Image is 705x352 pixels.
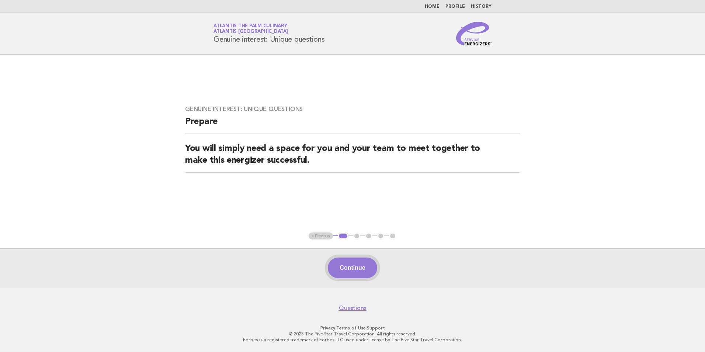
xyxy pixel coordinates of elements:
[367,325,385,331] a: Support
[185,106,520,113] h3: Genuine interest: Unique questions
[185,116,520,134] h2: Prepare
[127,331,578,337] p: © 2025 The Five Star Travel Corporation. All rights reserved.
[328,258,377,278] button: Continue
[339,304,367,312] a: Questions
[185,143,520,173] h2: You will simply need a space for you and your team to meet together to make this energizer succes...
[213,30,288,34] span: Atlantis [GEOGRAPHIC_DATA]
[320,325,335,331] a: Privacy
[213,24,325,43] h1: Genuine interest: Unique questions
[213,24,288,34] a: Atlantis The Palm CulinaryAtlantis [GEOGRAPHIC_DATA]
[456,22,492,45] img: Service Energizers
[127,325,578,331] p: · ·
[445,4,465,9] a: Profile
[127,337,578,343] p: Forbes is a registered trademark of Forbes LLC used under license by The Five Star Travel Corpora...
[338,232,348,240] button: 1
[471,4,492,9] a: History
[336,325,366,331] a: Terms of Use
[425,4,440,9] a: Home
